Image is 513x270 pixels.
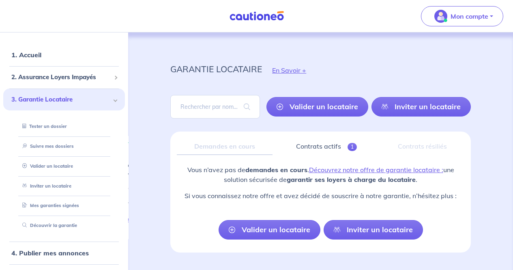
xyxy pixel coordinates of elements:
span: 1 [348,143,357,151]
a: Valider un locataire [219,220,320,240]
div: 4. Publier mes annonces [3,245,125,261]
a: Valider un locataire [19,163,73,169]
a: Valider un locataire [266,97,368,117]
div: Suivre mes dossiers [13,140,115,153]
a: Suivre mes dossiers [19,143,74,149]
div: Inviter un locataire [13,179,115,193]
strong: garantir ses loyers à charge du locataire [287,175,416,184]
a: Inviter un locataire [324,220,423,240]
span: 3. Garantie Locataire [11,95,111,104]
div: Valider un locataire [13,160,115,173]
a: 1. Accueil [11,51,41,59]
div: Tester un dossier [13,120,115,133]
a: Mes garanties signées [19,203,79,208]
a: Inviter un locataire [371,97,471,117]
a: 4. Publier mes annonces [11,249,89,257]
a: Découvrez notre offre de garantie locataire : [309,166,443,174]
a: Tester un dossier [19,123,67,129]
div: 3. Garantie Locataire [3,89,125,111]
a: Découvrir la garantie [19,222,77,228]
p: Mon compte [451,11,488,21]
img: illu_account_valid_menu.svg [434,10,447,23]
div: 1. Accueil [3,47,125,63]
p: Vous n’avez pas de . une solution sécurisée de . [177,165,464,184]
div: Mes garanties signées [13,199,115,212]
button: En Savoir + [262,58,316,82]
button: illu_account_valid_menu.svgMon compte [421,6,503,26]
img: Cautioneo [226,11,287,21]
a: Contrats actifs1 [279,138,374,155]
strong: demandes en cours [245,166,307,174]
a: Inviter un locataire [19,183,71,189]
p: garantie locataire [170,62,262,76]
div: Découvrir la garantie [13,219,115,232]
span: 2. Assurance Loyers Impayés [11,73,111,82]
input: Rechercher par nom / prénom / mail du locataire [170,95,260,119]
p: Si vous connaissez notre offre et avez décidé de souscrire à notre garantie, n’hésitez plus : [177,191,464,201]
span: search [234,95,260,118]
div: 2. Assurance Loyers Impayés [3,69,125,85]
